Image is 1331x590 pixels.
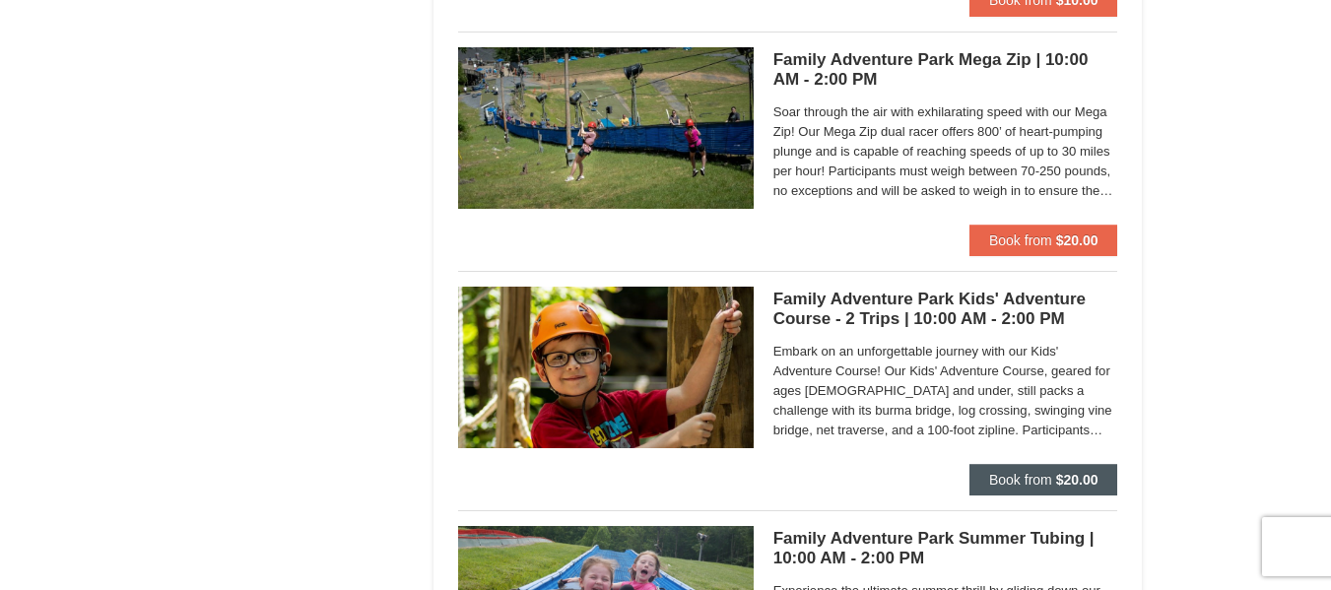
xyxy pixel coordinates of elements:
h5: Family Adventure Park Mega Zip | 10:00 AM - 2:00 PM [773,50,1118,90]
strong: $20.00 [1056,232,1098,248]
span: Embark on an unforgettable journey with our Kids' Adventure Course! Our Kids' Adventure Course, g... [773,342,1118,440]
img: 6619925-28-354a14a2.jpg [458,47,754,209]
img: 6619925-25-20606efb.jpg [458,287,754,448]
strong: $20.00 [1056,472,1098,488]
button: Book from $20.00 [969,225,1118,256]
span: Soar through the air with exhilarating speed with our Mega Zip! Our Mega Zip dual racer offers 80... [773,102,1118,201]
span: Book from [989,472,1052,488]
span: Book from [989,232,1052,248]
button: Book from $20.00 [969,464,1118,495]
h5: Family Adventure Park Kids' Adventure Course - 2 Trips | 10:00 AM - 2:00 PM [773,290,1118,329]
h5: Family Adventure Park Summer Tubing | 10:00 AM - 2:00 PM [773,529,1118,568]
